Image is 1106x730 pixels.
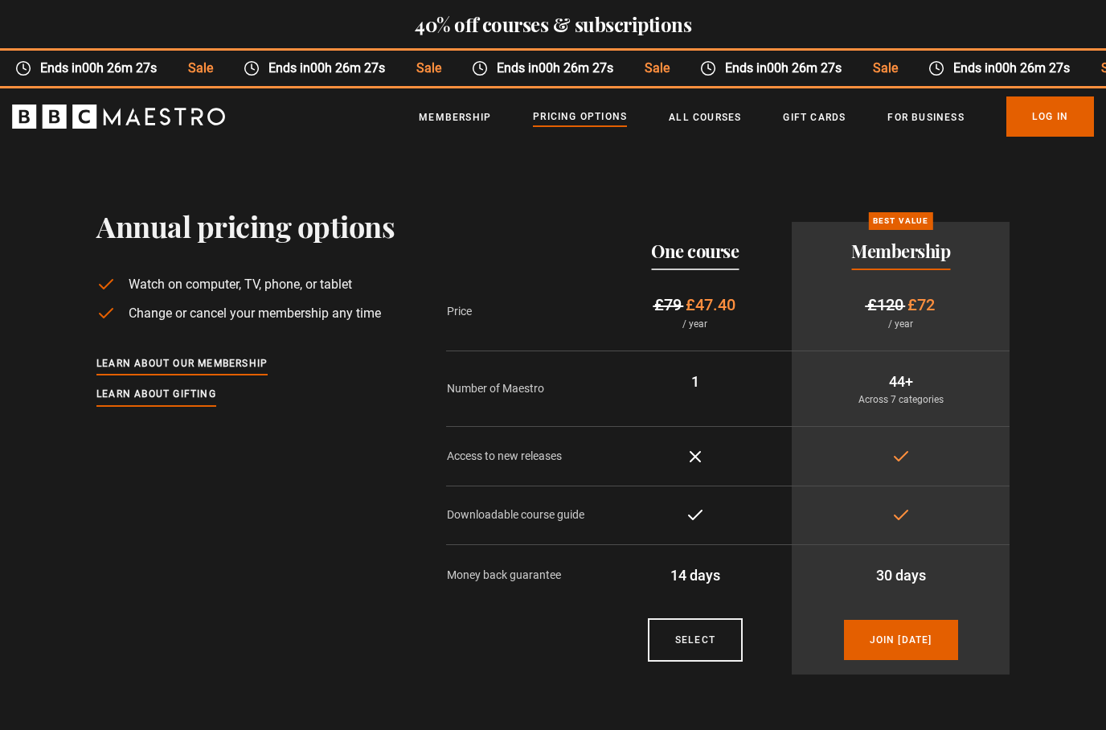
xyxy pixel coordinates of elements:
[805,371,997,392] p: 44+
[96,209,395,243] h1: Annual pricing options
[82,60,157,76] time: 00h 26m 27s
[447,303,598,320] p: Price
[944,59,1085,78] span: Ends in
[805,392,997,407] p: Across 7 categories
[686,295,735,314] span: £47.40
[96,275,395,294] li: Watch on computer, TV, phone, or tablet
[96,304,395,323] li: Change or cancel your membership any time
[310,60,385,76] time: 00h 26m 27s
[96,355,268,373] a: Learn about our membership
[995,60,1070,76] time: 00h 26m 27s
[629,59,684,78] span: Sale
[612,317,780,331] p: / year
[612,564,780,586] p: 14 days
[716,59,857,78] span: Ends in
[805,317,997,331] p: / year
[651,241,739,260] h2: One course
[447,448,598,465] p: Access to new releases
[844,620,958,660] a: Join [DATE]
[857,59,912,78] span: Sale
[172,59,227,78] span: Sale
[447,506,598,523] p: Downloadable course guide
[419,96,1094,137] nav: Primary
[612,371,780,392] p: 1
[907,295,935,314] span: £72
[805,564,997,586] p: 30 days
[648,618,743,662] a: Courses
[654,295,682,314] span: £79
[31,59,172,78] span: Ends in
[447,567,598,584] p: Money back guarantee
[96,386,216,404] a: Learn about gifting
[533,109,627,126] a: Pricing Options
[1006,96,1094,137] a: Log In
[488,59,629,78] span: Ends in
[867,295,903,314] span: £120
[12,105,225,129] svg: BBC Maestro
[887,109,964,125] a: For business
[447,380,598,397] p: Number of Maestro
[868,212,932,230] p: Best value
[260,59,400,78] span: Ends in
[851,241,950,260] h2: Membership
[419,109,491,125] a: Membership
[783,109,846,125] a: Gift Cards
[400,59,456,78] span: Sale
[539,60,613,76] time: 00h 26m 27s
[669,109,741,125] a: All Courses
[767,60,842,76] time: 00h 26m 27s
